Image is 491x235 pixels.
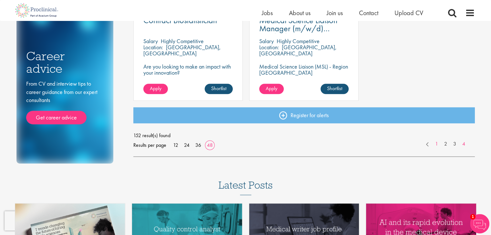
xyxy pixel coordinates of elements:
[143,43,163,51] span: Location:
[205,84,233,94] a: Shortlist
[26,111,87,124] a: Get career advice
[143,16,233,24] a: Contract Biostatistician
[26,80,104,124] div: From CV and interview tips to career guidance from our expert consultants
[321,84,349,94] a: Shortlist
[470,214,489,233] img: Chatbot
[5,211,87,230] iframe: reCAPTCHA
[459,140,468,148] a: 4
[143,43,221,57] p: [GEOGRAPHIC_DATA], [GEOGRAPHIC_DATA]
[161,37,204,45] p: Highly Competitive
[182,142,192,148] a: 24
[259,37,274,45] span: Salary
[205,142,215,148] a: 48
[259,15,337,42] span: Medical Science Liaison Manager (m/w/d) Nephrologie
[277,37,320,45] p: Highly Competitive
[143,37,158,45] span: Salary
[262,9,273,17] a: Jobs
[289,9,311,17] a: About us
[26,50,104,75] h3: Career advice
[441,140,450,148] a: 2
[259,43,279,51] span: Location:
[143,84,168,94] a: Apply
[133,107,475,123] a: Register for alerts
[327,9,343,17] a: Join us
[259,63,349,76] p: Medical Science Liaison (MSL) - Region [GEOGRAPHIC_DATA]
[394,9,423,17] a: Upload CV
[171,142,180,148] a: 12
[150,85,161,92] span: Apply
[133,131,475,140] span: 152 result(s) found
[432,140,441,148] a: 1
[259,84,284,94] a: Apply
[259,43,337,57] p: [GEOGRAPHIC_DATA], [GEOGRAPHIC_DATA]
[143,63,233,76] p: Are you looking to make an impact with your innovation?
[259,16,349,33] a: Medical Science Liaison Manager (m/w/d) Nephrologie
[219,180,273,195] h3: Latest Posts
[133,140,166,150] span: Results per page
[266,85,277,92] span: Apply
[470,214,476,220] span: 1
[359,9,378,17] a: Contact
[193,142,203,148] a: 36
[450,140,459,148] a: 3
